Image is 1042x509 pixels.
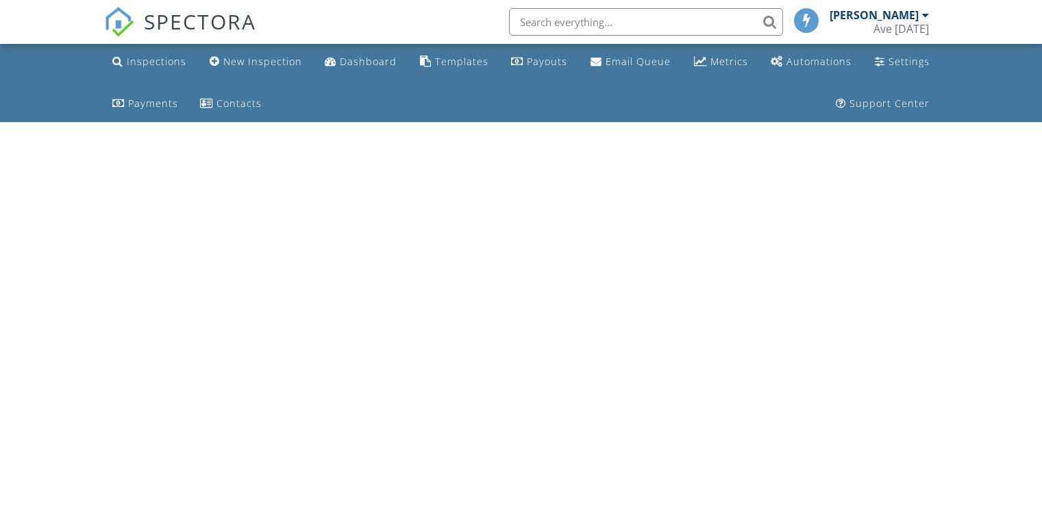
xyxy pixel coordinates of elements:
a: Email Queue [585,49,676,75]
div: Ave Today [873,22,929,36]
div: Inspections [127,55,186,68]
a: Settings [869,49,935,75]
a: Payouts [506,49,573,75]
div: Email Queue [606,55,671,68]
div: Dashboard [340,55,397,68]
a: Metrics [689,49,754,75]
a: Contacts [195,91,267,117]
div: Support Center [849,97,930,110]
input: Search everything... [509,8,783,36]
a: Payments [107,91,184,117]
div: Templates [435,55,488,68]
a: Templates [414,49,494,75]
img: The Best Home Inspection Software - Spectora [104,7,134,37]
a: Inspections [107,49,192,75]
div: Payments [128,97,178,110]
div: Payouts [527,55,567,68]
a: Support Center [830,91,935,117]
div: Contacts [216,97,262,110]
a: New Inspection [204,49,308,75]
div: Settings [889,55,930,68]
a: SPECTORA [104,19,256,47]
a: Automations (Basic) [765,49,857,75]
div: New Inspection [223,55,302,68]
span: SPECTORA [144,7,256,36]
a: Dashboard [319,49,402,75]
div: Metrics [710,55,748,68]
div: [PERSON_NAME] [830,8,919,22]
div: Automations [786,55,852,68]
